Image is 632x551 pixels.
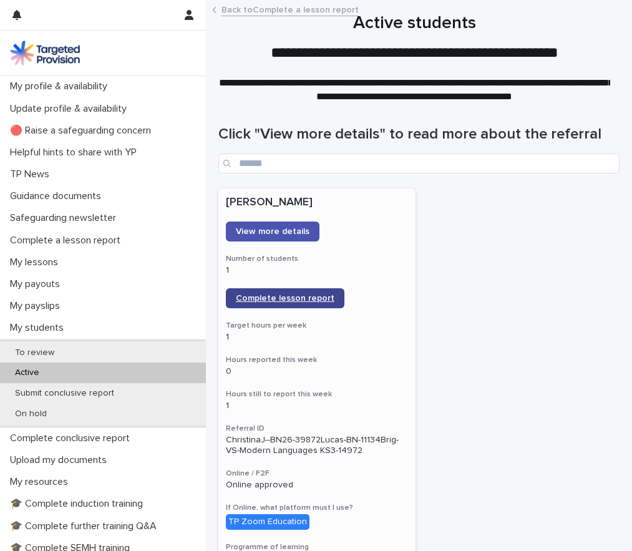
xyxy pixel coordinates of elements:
h3: If Online, what platform must I use? [226,503,408,513]
p: 🔴 Raise a safeguarding concern [5,125,161,137]
p: 🎓 Complete further training Q&A [5,520,167,532]
p: To review [5,348,64,358]
h3: Online / F2F [226,469,408,479]
p: On hold [5,409,57,419]
div: TP Zoom Education [226,514,309,530]
p: My resources [5,476,78,488]
h1: Active students [218,13,610,34]
h3: Hours still to report this week [226,389,408,399]
p: My payslips [5,300,70,312]
p: TP News [5,168,59,180]
p: My payouts [5,278,70,290]
p: Update profile & availability [5,103,137,115]
h1: Click "View more details" to read more about the referral [218,125,620,144]
a: View more details [226,222,319,241]
h3: Referral ID [226,424,408,434]
img: M5nRWzHhSzIhMunXDL62 [10,41,80,66]
p: Complete conclusive report [5,432,140,444]
p: Safeguarding newsletter [5,212,126,224]
p: 0 [226,366,408,377]
a: Back toComplete a lesson report [221,2,359,16]
p: My lessons [5,256,68,268]
p: My profile & availability [5,80,117,92]
p: 🎓 Complete induction training [5,498,153,510]
p: Upload my documents [5,454,117,466]
a: Complete lesson report [226,288,344,308]
p: Helpful hints to share with YP [5,147,147,158]
p: 1 [226,265,408,276]
h3: Target hours per week [226,321,408,331]
p: Active [5,368,49,378]
p: My students [5,322,74,334]
input: Search [218,154,620,173]
p: 1 [226,332,408,343]
h3: Hours reported this week [226,355,408,365]
p: 1 [226,401,408,411]
p: Submit conclusive report [5,388,124,399]
p: Complete a lesson report [5,235,130,246]
p: [PERSON_NAME] [226,196,408,210]
p: Guidance documents [5,190,111,202]
p: Online approved [226,480,408,490]
span: Complete lesson report [236,294,334,303]
span: View more details [236,227,309,236]
p: ChristinaJ--BN26-39872Lucas-BN-11134Brig-VS-Modern Languages KS3-14972 [226,435,408,456]
h3: Number of students [226,254,408,264]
